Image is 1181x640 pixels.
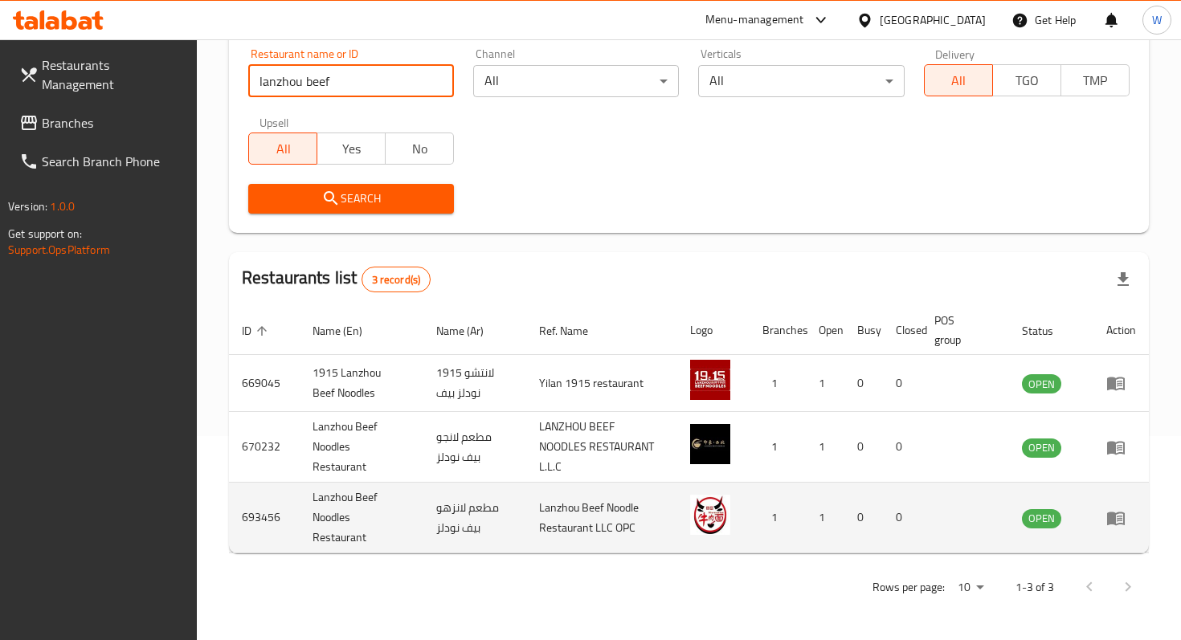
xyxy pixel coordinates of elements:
td: 1 [806,483,844,553]
span: No [392,137,447,161]
span: OPEN [1022,438,1061,457]
th: Closed [883,306,922,355]
span: Status [1022,321,1074,340]
input: Search for restaurant name or ID.. [248,65,454,97]
td: LANZHOU BEEF NOODLES RESTAURANT L.L.C [526,412,677,483]
td: 1915 لانتشو نودلز بيف [423,355,526,412]
button: TMP [1060,64,1130,96]
div: Menu [1106,373,1136,393]
span: All [255,137,311,161]
div: Menu [1106,438,1136,457]
a: Support.OpsPlatform [8,239,110,260]
td: Lanzhou Beef Noodle Restaurant LLC OPC [526,483,677,553]
td: 1 [750,355,806,412]
span: ID [242,321,272,340]
td: 670232 [229,412,300,483]
span: Search Branch Phone [42,152,184,171]
td: 0 [844,483,883,553]
p: 1-3 of 3 [1015,577,1054,597]
th: Branches [750,306,806,355]
span: OPEN [1022,375,1061,393]
td: 669045 [229,355,300,412]
td: 0 [883,355,922,412]
span: OPEN [1022,509,1061,528]
span: All [931,69,987,92]
td: 0 [883,483,922,553]
td: مطعم لانزهو بيف نودلز [423,483,526,553]
td: مطعم لانجو بيف نودلز [423,412,526,483]
span: W [1152,11,1162,29]
span: Yes [324,137,379,161]
button: Search [248,184,454,214]
button: Yes [317,132,386,165]
div: Rows per page: [951,576,990,600]
span: Name (En) [313,321,383,340]
th: Action [1093,306,1149,355]
img: Lanzhou Beef Noodles Restaurant [690,495,730,535]
span: POS group [934,311,990,349]
th: Open [806,306,844,355]
td: 0 [844,412,883,483]
div: OPEN [1022,438,1061,458]
img: Lanzhou Beef Noodles Restaurant [690,424,730,464]
span: TMP [1068,69,1123,92]
td: 1 [750,412,806,483]
span: Name (Ar) [436,321,505,340]
div: All [473,65,679,97]
label: Upsell [259,116,289,128]
label: Delivery [935,48,975,59]
th: Busy [844,306,883,355]
span: 1.0.0 [50,196,75,217]
span: Restaurants Management [42,55,184,94]
td: Lanzhou Beef Noodles Restaurant [300,412,423,483]
div: Menu-management [705,10,804,30]
a: Branches [6,104,197,142]
a: Restaurants Management [6,46,197,104]
td: 693456 [229,483,300,553]
span: Version: [8,196,47,217]
button: No [385,132,454,165]
td: 1915 Lanzhou Beef Noodles [300,355,423,412]
button: All [248,132,317,165]
th: Logo [677,306,750,355]
div: Total records count [362,267,431,292]
td: Yilan 1915 restaurant [526,355,677,412]
span: Get support on: [8,223,82,244]
table: enhanced table [229,306,1149,553]
img: 1915 Lanzhou Beef Noodles [690,360,730,400]
div: [GEOGRAPHIC_DATA] [880,11,986,29]
td: 1 [806,412,844,483]
p: Rows per page: [872,577,945,597]
h2: Restaurants list [242,266,431,292]
div: OPEN [1022,509,1061,528]
td: 0 [844,355,883,412]
span: Search [261,189,441,209]
button: All [924,64,993,96]
td: 1 [750,483,806,553]
a: Search Branch Phone [6,142,197,181]
td: Lanzhou Beef Noodles Restaurant [300,483,423,553]
div: All [698,65,904,97]
span: TGO [999,69,1055,92]
td: 0 [883,412,922,483]
span: 3 record(s) [362,272,431,287]
span: Ref. Name [539,321,609,340]
div: OPEN [1022,374,1061,393]
button: TGO [992,64,1061,96]
td: 1 [806,355,844,412]
div: Export file [1104,260,1142,299]
span: Branches [42,113,184,132]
